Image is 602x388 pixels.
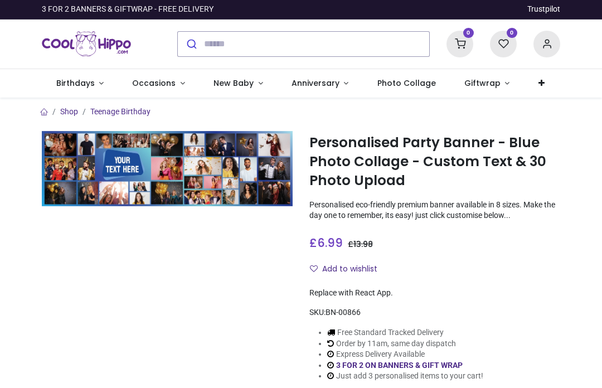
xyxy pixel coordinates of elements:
span: Anniversary [292,77,339,89]
span: New Baby [213,77,254,89]
a: Occasions [118,69,200,98]
a: Anniversary [277,69,363,98]
span: £ [348,239,373,250]
div: Replace with React App. [309,288,560,299]
li: Just add 3 personalised items to your cart! [327,371,483,382]
i: Add to wishlist [310,265,318,273]
img: Cool Hippo [42,28,131,60]
p: Personalised eco-friendly premium banner available in 8 sizes. Make the day one to remember, its ... [309,200,560,221]
a: Birthdays [42,69,118,98]
a: Trustpilot [527,4,560,15]
li: Order by 11am, same day dispatch [327,338,483,350]
span: Photo Collage [377,77,436,89]
span: Birthdays [56,77,95,89]
img: Personalised Party Banner - Blue Photo Collage - Custom Text & 30 Photo Upload [42,131,293,206]
sup: 0 [507,28,517,38]
li: Express Delivery Available [327,349,483,360]
a: Teenage Birthday [90,107,151,116]
sup: 0 [463,28,474,38]
a: Logo of Cool Hippo [42,28,131,60]
span: 13.98 [353,239,373,250]
span: 6.99 [317,235,343,251]
a: 3 FOR 2 ON BANNERS & GIFT WRAP [336,361,463,370]
span: BN-00866 [326,308,361,317]
div: SKU: [309,307,560,318]
a: Shop [60,107,78,116]
h1: Personalised Party Banner - Blue Photo Collage - Custom Text & 30 Photo Upload [309,133,560,191]
li: Free Standard Tracked Delivery [327,327,483,338]
span: Occasions [132,77,176,89]
a: New Baby [200,69,278,98]
span: Giftwrap [464,77,501,89]
a: 0 [446,38,473,47]
a: 0 [490,38,517,47]
a: Giftwrap [450,69,524,98]
div: 3 FOR 2 BANNERS & GIFTWRAP - FREE DELIVERY [42,4,213,15]
button: Submit [178,32,204,56]
span: £ [309,235,343,251]
button: Add to wishlistAdd to wishlist [309,260,387,279]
